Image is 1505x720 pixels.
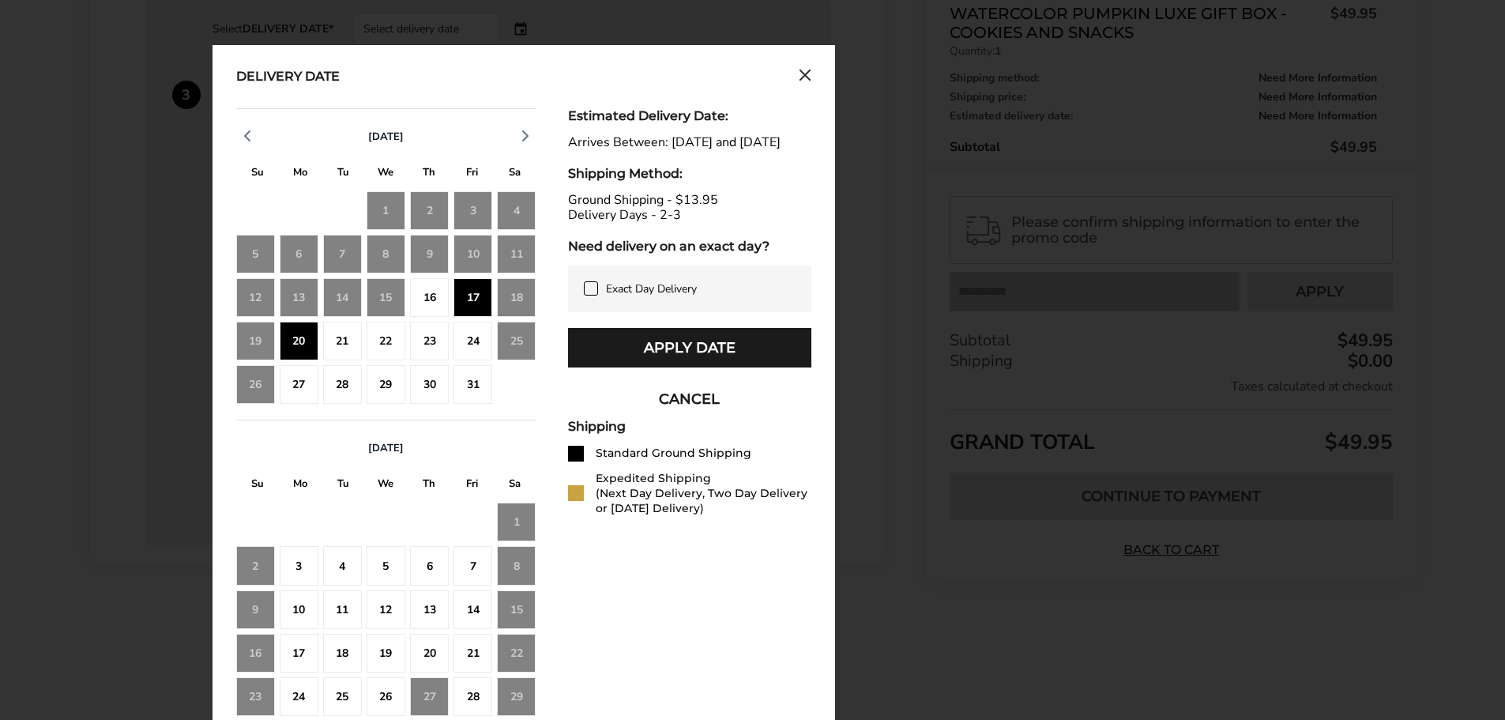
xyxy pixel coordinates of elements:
[322,162,364,187] div: T
[493,473,536,498] div: S
[596,471,811,516] div: Expedited Shipping (Next Day Delivery, Two Day Delivery or [DATE] Delivery)
[236,473,279,498] div: S
[568,328,811,368] button: Apply Date
[450,162,493,187] div: F
[368,441,404,455] span: [DATE]
[408,162,450,187] div: T
[493,162,536,187] div: S
[279,162,322,187] div: M
[364,473,407,498] div: W
[364,162,407,187] div: W
[450,473,493,498] div: F
[568,419,811,434] div: Shipping
[596,446,751,461] div: Standard Ground Shipping
[799,69,811,86] button: Close calendar
[568,239,811,254] div: Need delivery on an exact day?
[568,166,811,181] div: Shipping Method:
[362,130,410,144] button: [DATE]
[568,108,811,123] div: Estimated Delivery Date:
[568,379,811,419] button: CANCEL
[362,441,410,455] button: [DATE]
[236,162,279,187] div: S
[408,473,450,498] div: T
[236,69,340,86] div: Delivery Date
[606,281,697,296] span: Exact Day Delivery
[279,473,322,498] div: M
[322,473,364,498] div: T
[568,135,811,150] div: Arrives Between: [DATE] and [DATE]
[568,193,811,223] div: Ground Shipping - $13.95 Delivery Days - 2-3
[368,130,404,144] span: [DATE]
